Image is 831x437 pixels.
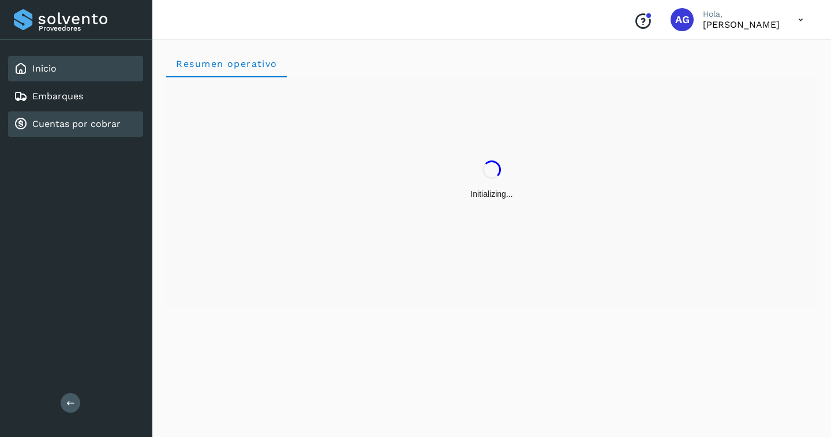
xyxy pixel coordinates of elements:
[32,118,121,129] a: Cuentas por cobrar
[8,56,143,81] div: Inicio
[175,58,278,69] span: Resumen operativo
[39,24,138,32] p: Proveedores
[8,111,143,137] div: Cuentas por cobrar
[32,63,57,74] a: Inicio
[32,91,83,102] a: Embarques
[703,9,780,19] p: Hola,
[703,19,780,30] p: ADRIANA GUTIERREZ VAZQUEZ
[8,84,143,109] div: Embarques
